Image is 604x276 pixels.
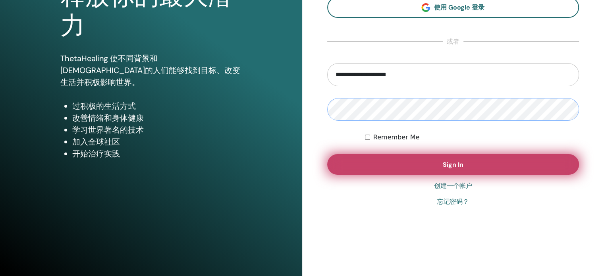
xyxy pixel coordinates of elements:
a: 忘记密码？ [437,197,469,207]
li: 学习世界著名的技术 [72,124,242,136]
label: Remember Me [373,133,420,142]
div: Keep me authenticated indefinitely or until I manually logout [365,133,579,142]
span: Sign In [443,160,463,169]
li: 改善情绪和身体健康 [72,112,242,124]
span: 使用 Google 登录 [434,3,484,12]
p: ThetaHealing 使不同背景和[DEMOGRAPHIC_DATA]的人们能够找到目标、改变生活并积极影响世界。 [60,52,242,88]
button: Sign In [327,154,579,175]
span: 或者 [443,37,463,46]
li: 开始治疗实践 [72,148,242,160]
a: 创建一个帐户 [434,181,472,191]
li: 过积极的生活方式 [72,100,242,112]
li: 加入全球社区 [72,136,242,148]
